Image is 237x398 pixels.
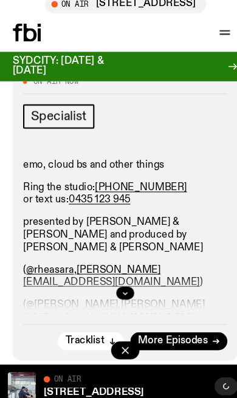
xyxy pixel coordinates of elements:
a: [PHONE_NUMBER] [90,185,177,194]
a: Specialist [22,111,89,134]
img: Pat sits at a dining table with his profile facing the camera. Rhea sits to his left facing the c... [7,364,34,391]
p: presented by [PERSON_NAME] & [PERSON_NAME] and produced by [PERSON_NAME] & [PERSON_NAME] [22,217,215,252]
a: More Episodes [123,326,215,343]
a: 0435 123 945 [65,196,123,206]
h3: SYDCITY: [DATE] & [DATE] [12,66,114,84]
span: Tracklist [62,330,99,339]
button: On Air[STREET_ADDRESS] [43,7,195,24]
p: Ring the studio: or text us: [22,184,215,207]
span: Specialist [29,115,82,129]
span: On Air [51,366,77,374]
a: [PERSON_NAME][EMAIL_ADDRESS][DOMAIN_NAME] [22,262,189,284]
span: On Air Now [32,86,74,92]
a: @rheasara [25,262,70,272]
a: [STREET_ADDRESS] [41,378,136,388]
p: emo, cloud bs and other things [22,163,215,174]
span: More Episodes [131,330,197,339]
p: ( , ) [22,262,215,285]
button: Tracklist [55,326,117,343]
